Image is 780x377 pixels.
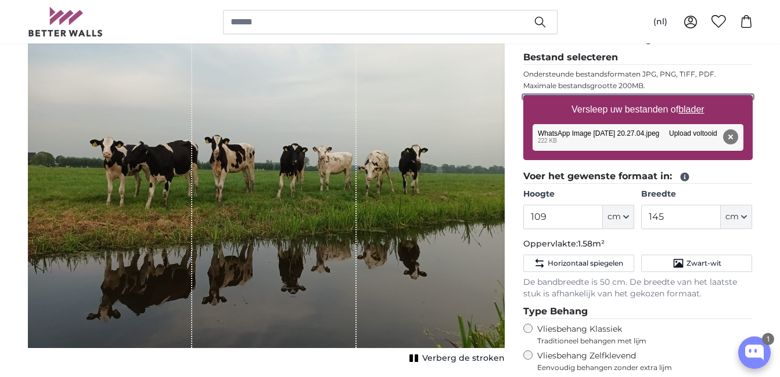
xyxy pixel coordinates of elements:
[762,333,774,345] div: 1
[537,350,753,372] label: Vliesbehang Zelfklevend
[523,188,634,200] label: Hoogte
[28,7,103,37] img: Betterwalls
[537,324,731,346] label: Vliesbehang Klassiek
[537,363,753,372] span: Eenvoudig behangen zonder extra lijm
[721,205,752,229] button: cm
[686,259,721,268] span: Zwart-wit
[738,336,771,369] button: Open chatbox
[523,169,753,184] legend: Voer het gewenste formaat in:
[523,304,753,319] legend: Type Behang
[523,70,753,79] p: Ondersteunde bestandsformaten JPG, PNG, TIFF, PDF.
[567,98,709,121] label: Versleep uw bestanden of
[523,50,753,65] legend: Bestand selecteren
[406,350,505,367] button: Verberg de stroken
[523,255,634,272] button: Horizontaal spiegelen
[537,336,731,346] span: Traditioneel behangen met lijm
[523,277,753,300] p: De bandbreedte is 50 cm. De breedte van het laatste stuk is afhankelijk van het gekozen formaat.
[641,188,752,200] label: Breedte
[725,211,739,223] span: cm
[523,238,753,250] p: Oppervlakte:
[678,104,704,114] u: blader
[578,238,605,249] span: 1.58m²
[641,255,752,272] button: Zwart-wit
[644,12,677,32] button: (nl)
[523,81,753,90] p: Maximale bestandsgrootte 200MB.
[608,211,621,223] span: cm
[603,205,634,229] button: cm
[422,353,505,364] span: Verberg de stroken
[548,259,623,268] span: Horizontaal spiegelen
